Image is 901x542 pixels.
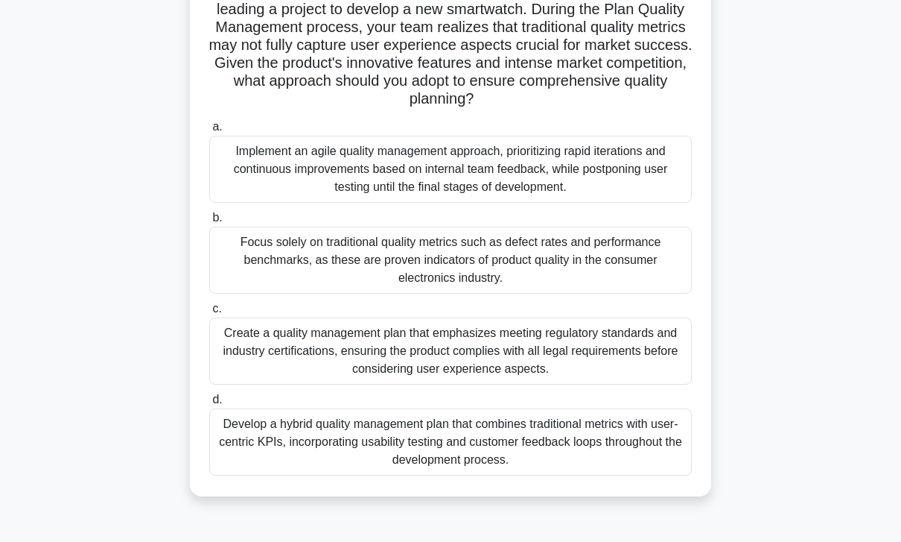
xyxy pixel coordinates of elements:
[212,393,222,406] span: d.
[209,136,692,203] div: Implement an agile quality management approach, prioritizing rapid iterations and continuous impr...
[212,120,222,133] span: a.
[209,227,692,294] div: Focus solely on traditional quality metrics such as defect rates and performance benchmarks, as t...
[212,211,222,224] span: b.
[209,318,692,385] div: Create a quality management plan that emphasizes meeting regulatory standards and industry certif...
[209,409,692,476] div: Develop a hybrid quality management plan that combines traditional metrics with user-centric KPIs...
[212,302,221,315] span: c.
